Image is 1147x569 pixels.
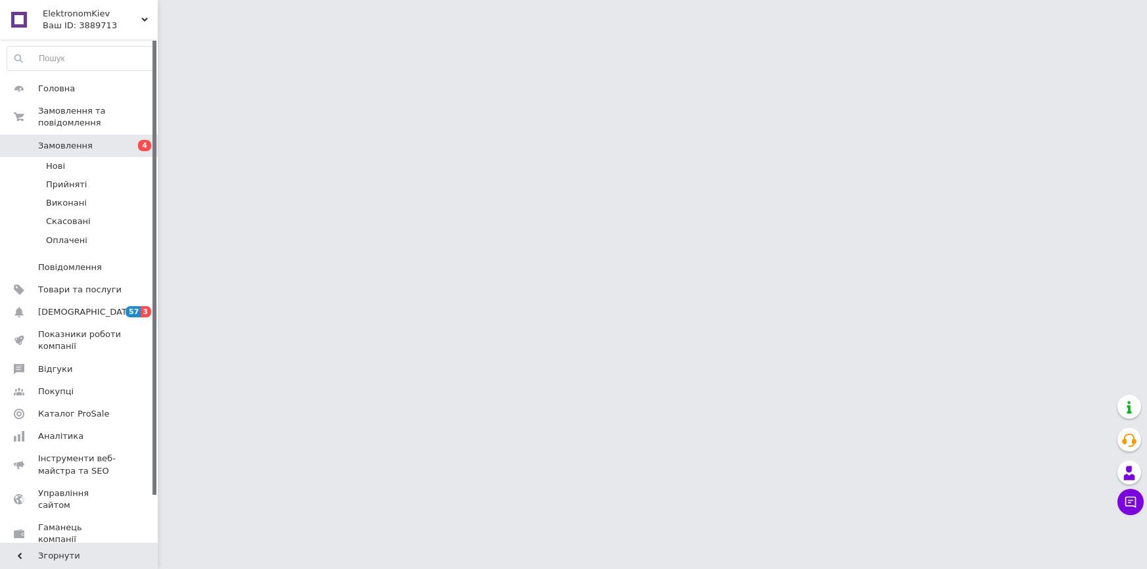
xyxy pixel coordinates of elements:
input: Пошук [7,47,154,70]
span: Замовлення [38,140,93,152]
span: Покупці [38,386,74,398]
span: Повідомлення [38,262,102,273]
span: Каталог ProSale [38,408,109,420]
span: Скасовані [46,216,91,227]
span: Інструменти веб-майстра та SEO [38,453,122,476]
span: Аналітика [38,430,83,442]
span: ElektronomKiev [43,8,141,20]
span: Управління сайтом [38,488,122,511]
span: Виконані [46,197,87,209]
span: Гаманець компанії [38,522,122,545]
span: Відгуки [38,363,72,375]
span: Замовлення та повідомлення [38,105,158,129]
span: 4 [138,140,151,151]
button: Чат з покупцем [1117,489,1144,515]
span: Товари та послуги [38,284,122,296]
span: [DEMOGRAPHIC_DATA] [38,306,135,318]
span: 3 [141,306,151,317]
span: Нові [46,160,65,172]
span: 57 [126,306,141,317]
span: Оплачені [46,235,87,246]
span: Прийняті [46,179,87,191]
div: Ваш ID: 3889713 [43,20,158,32]
span: Головна [38,83,75,95]
span: Показники роботи компанії [38,329,122,352]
